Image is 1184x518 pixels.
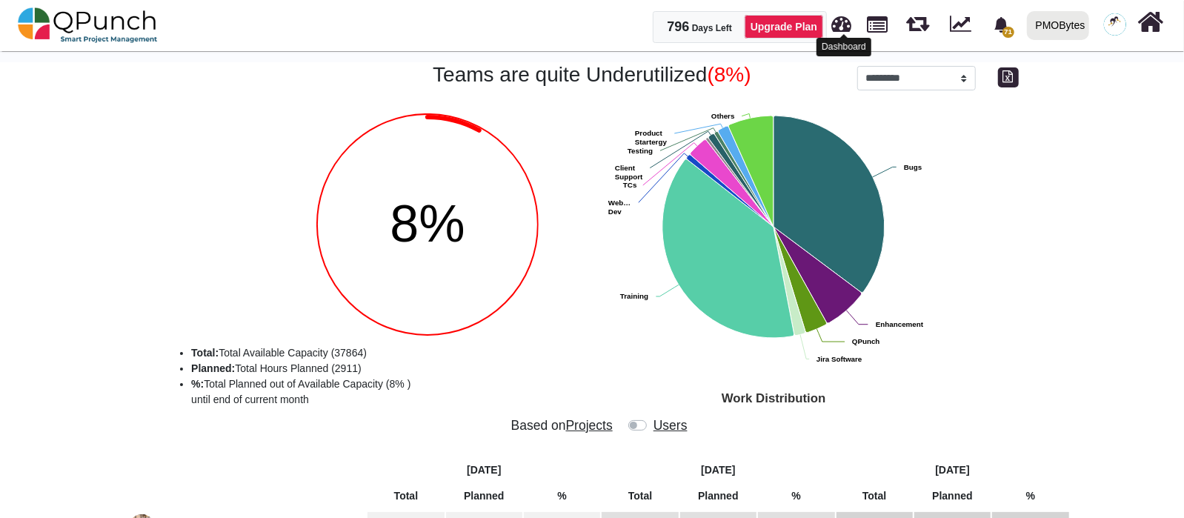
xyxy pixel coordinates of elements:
[602,486,678,506] th: Total
[914,486,991,506] th: Planned
[745,15,823,39] a: Upgrade Plan
[566,418,613,433] span: Projects
[662,159,794,338] path: Training, 184%. Workload.
[390,195,465,253] span: 8%
[817,38,871,56] div: Dashboard
[708,63,751,86] span: (8%)
[191,362,235,374] b: Planned:
[191,345,633,361] li: Total Available Capacity (37864)
[692,23,732,33] span: Days Left
[1036,13,1085,39] div: PMOBytes
[620,292,648,300] text: Training
[191,378,204,390] b: %:
[719,126,774,227] path: Product Startergy , 8%. Workload.
[603,108,1173,405] div: Work Distribution. Highcharts interactive chart.
[992,486,1069,506] th: %
[1002,27,1014,38] span: 71
[774,116,885,293] path: Bugs, 168%. Workload.
[608,199,631,216] text: Web… Dev
[191,347,219,359] b: Total:
[635,129,668,146] text: Product Startergy
[603,108,1173,405] svg: Interactive chart
[524,486,600,506] th: %
[774,227,805,336] path: Jira Software, 8%. Workload.
[774,227,862,323] path: Enhancement, 32%. Workload.
[904,163,922,171] text: Bugs
[709,133,774,226] path: Client Support, 5%. Workload.
[994,17,1009,33] svg: bell fill
[495,418,628,434] h5: Based on
[680,486,756,506] th: Planned
[1138,8,1164,36] i: Home
[628,147,653,155] text: Testing
[758,486,834,506] th: %
[711,112,735,120] text: Others
[774,227,827,333] path: QPunch, 16%. Workload.
[868,10,888,33] span: Projects
[837,486,913,506] th: Total
[1104,13,1126,36] img: avatar
[852,337,880,345] text: QPunch
[446,486,522,506] th: Planned
[1020,1,1095,50] a: PMOBytes
[602,460,834,480] th: [DATE]
[18,3,158,47] img: qpunch-sp.fa6292f.png
[668,19,690,34] span: 796
[942,1,985,50] div: Dynamic Report
[1095,1,1135,48] a: avatar
[817,355,862,363] text: Jira Software
[687,155,774,227] path: Website Dev, 4%. Workload.
[722,391,825,405] text: Work Distribution
[691,139,774,226] path: TCs, 15%. Workload.
[191,361,633,376] li: Total Hours Planned (2911)
[615,164,643,181] text: Client Support
[906,7,929,32] span: Iteration
[715,131,774,227] path: Testing, 3%. Workload.
[208,62,975,87] h2: Teams are quite Underutilized
[706,137,774,226] path: Research, 2%. Workload.
[985,1,1021,47] a: bell fill71
[1104,13,1126,36] span: Aamir Pmobytes
[623,181,637,189] text: TCs
[652,418,689,434] h5: Users
[988,11,1014,38] div: Notification
[876,320,924,328] text: Enhancement
[367,486,444,506] th: Total
[191,376,633,408] li: Total Planned out of Available Capacity (8% ) until end of current month
[367,460,600,480] th: [DATE]
[729,116,774,227] path: Others, 32%. Workload.
[837,460,1069,480] th: [DATE]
